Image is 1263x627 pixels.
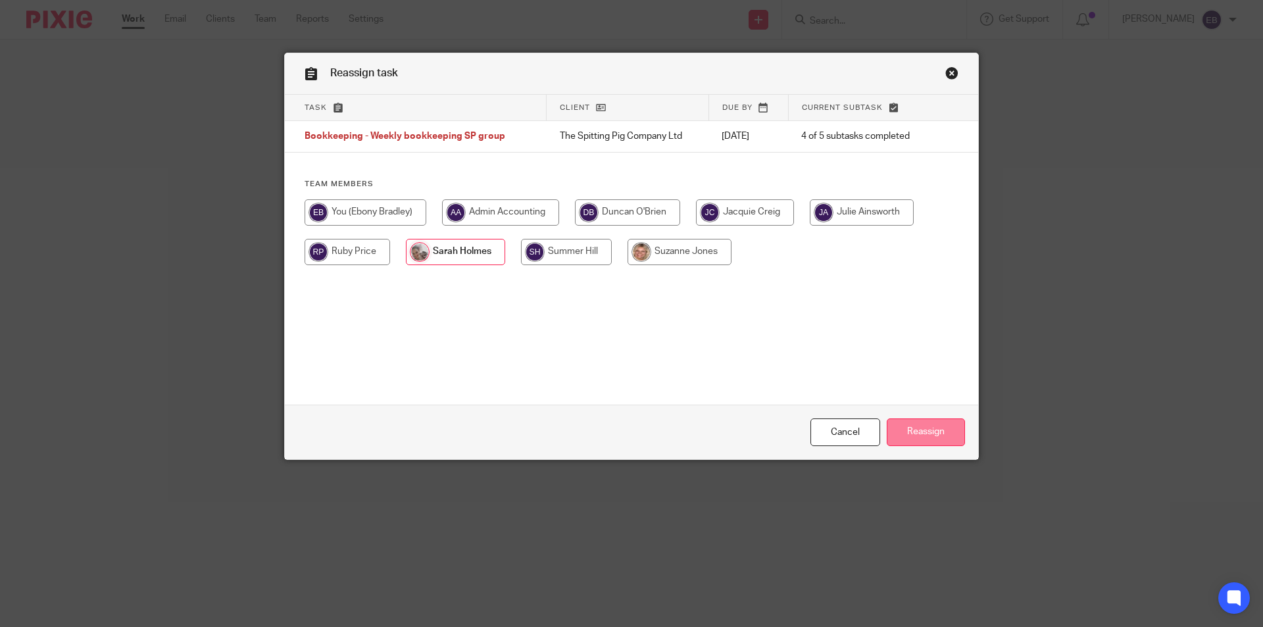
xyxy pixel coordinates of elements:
[810,418,880,447] a: Close this dialog window
[330,68,398,78] span: Reassign task
[722,130,775,143] p: [DATE]
[305,132,505,141] span: Bookkeeping - Weekly bookkeeping SP group
[722,104,753,111] span: Due by
[305,179,958,189] h4: Team members
[560,130,695,143] p: The Spitting Pig Company Ltd
[305,104,327,111] span: Task
[945,66,958,84] a: Close this dialog window
[560,104,590,111] span: Client
[802,104,883,111] span: Current subtask
[788,121,935,153] td: 4 of 5 subtasks completed
[887,418,965,447] input: Reassign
